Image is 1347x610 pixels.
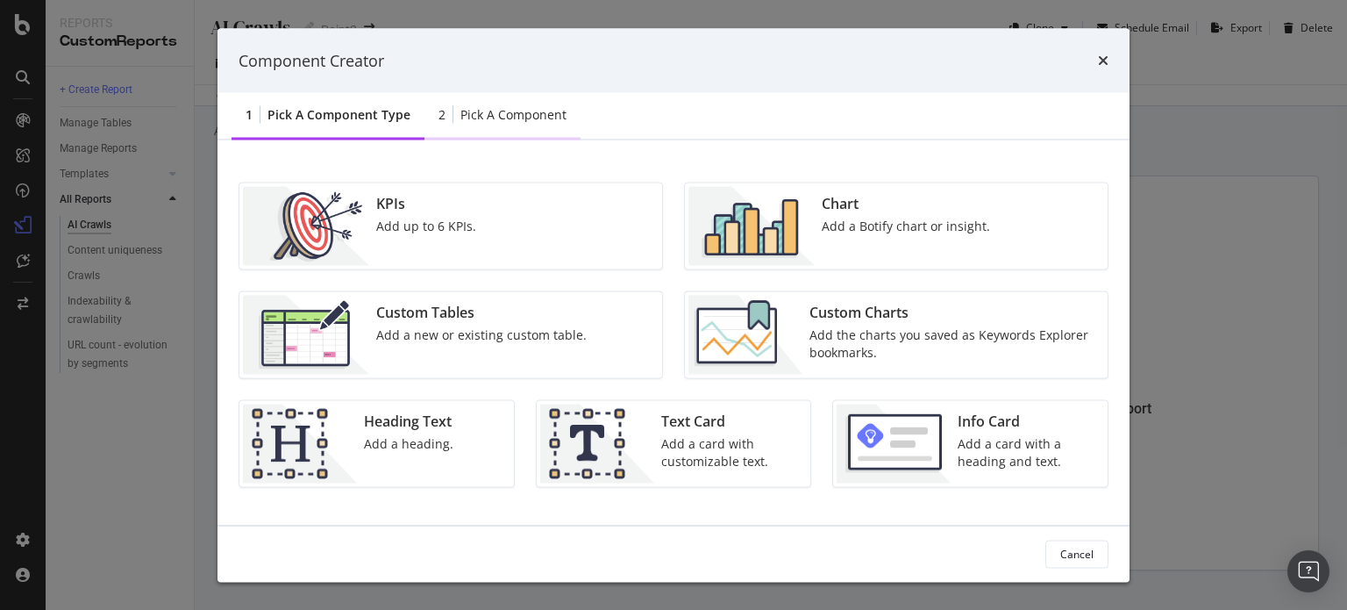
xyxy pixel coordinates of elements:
[688,296,802,375] img: Chdk0Fza.png
[809,303,1097,323] div: Custom Charts
[661,412,801,432] div: Text Card
[376,327,587,344] div: Add a new or existing custom table.
[1098,49,1108,72] div: times
[688,187,815,266] img: BHjNRGjj.png
[364,412,453,432] div: Heading Text
[438,106,445,124] div: 2
[376,218,476,235] div: Add up to 6 KPIs.
[376,194,476,214] div: KPIs
[958,412,1097,432] div: Info Card
[243,187,369,266] img: __UUOcd1.png
[376,303,587,323] div: Custom Tables
[540,405,654,484] img: CIPqJSrR.png
[460,106,567,124] div: Pick a Component
[822,218,990,235] div: Add a Botify chart or insight.
[958,435,1097,470] div: Add a card with a heading and text.
[239,49,384,72] div: Component Creator
[267,106,410,124] div: Pick a Component type
[243,405,357,484] img: CtJ9-kHf.png
[809,327,1097,362] div: Add the charts you saved as Keywords Explorer bookmarks.
[364,435,453,453] div: Add a heading.
[1045,540,1108,568] button: Cancel
[217,28,1130,582] div: modal
[243,296,369,375] img: CzM_nd8v.png
[837,405,951,484] img: 9fcGIRyhgxRLRpur6FCk681sBQ4rDmX99LnU5EkywwAAAAAElFTkSuQmCC
[246,106,253,124] div: 1
[661,435,801,470] div: Add a card with customizable text.
[1060,546,1094,561] div: Cancel
[822,194,990,214] div: Chart
[1287,550,1329,592] div: Open Intercom Messenger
